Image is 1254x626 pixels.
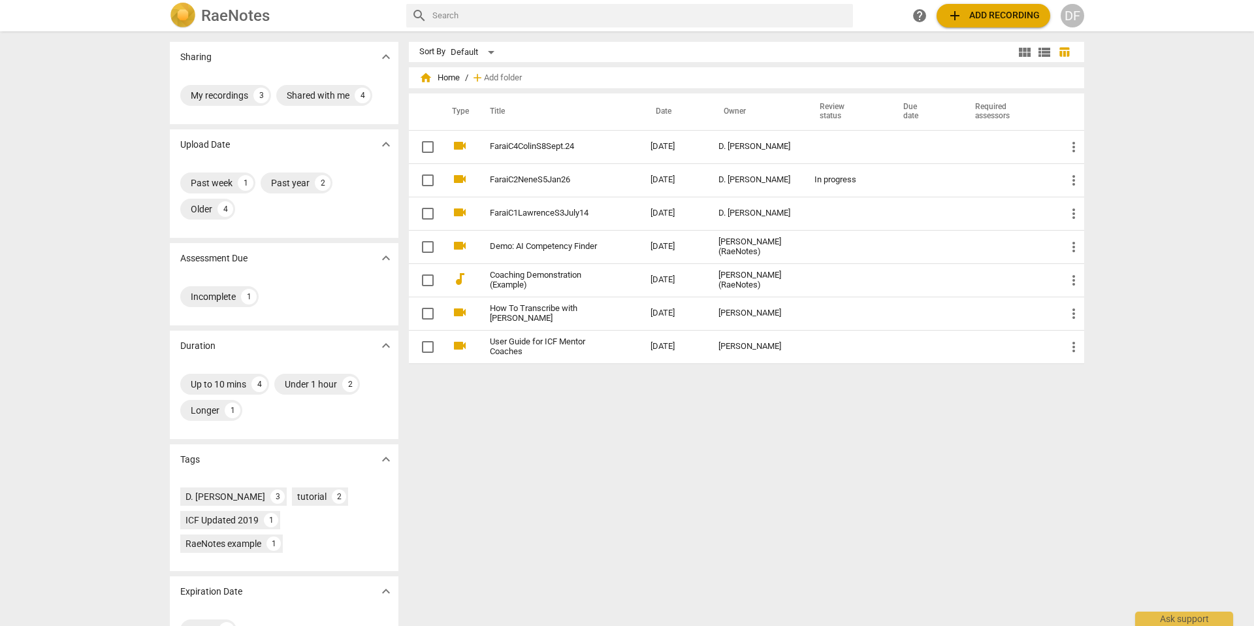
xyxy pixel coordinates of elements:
div: D. [PERSON_NAME] [185,490,265,503]
th: Review status [804,93,888,130]
th: Type [442,93,474,130]
span: Add recording [947,8,1040,24]
div: ICF Updated 2019 [185,514,259,527]
div: 4 [217,201,233,217]
span: expand_more [378,584,394,599]
span: / [465,73,468,83]
span: more_vert [1066,339,1082,355]
button: Show more [376,47,396,67]
div: Default [451,42,499,63]
button: Upload [937,4,1050,27]
div: 2 [332,489,346,504]
td: [DATE] [640,297,708,330]
td: [DATE] [640,230,708,263]
span: more_vert [1066,139,1082,155]
span: add [947,8,963,24]
span: more_vert [1066,239,1082,255]
a: FaraiC4ColinS8Sept.24 [490,142,603,152]
div: 2 [342,376,358,392]
div: Under 1 hour [285,378,337,391]
div: Past year [271,176,310,189]
td: [DATE] [640,263,708,297]
a: Demo: AI Competency Finder [490,242,603,252]
button: Tile view [1015,42,1035,62]
span: view_module [1017,44,1033,60]
div: [PERSON_NAME] (RaeNotes) [718,237,794,257]
button: DF [1061,4,1084,27]
span: videocam [452,205,468,220]
a: FaraiC2NeneS5Jan26 [490,175,603,185]
p: Sharing [180,50,212,64]
span: expand_more [378,452,394,467]
span: videocam [452,305,468,320]
div: 4 [355,88,370,103]
div: 3 [270,489,285,504]
button: Show more [376,135,396,154]
th: Due date [888,93,959,130]
span: view_list [1037,44,1052,60]
div: RaeNotes example [185,537,261,550]
div: Older [191,203,212,216]
span: videocam [452,138,468,154]
th: Date [640,93,708,130]
div: D. [PERSON_NAME] [718,175,794,185]
input: Search [432,5,848,26]
span: videocam [452,238,468,254]
button: Show more [376,248,396,268]
button: Table view [1054,42,1074,62]
div: tutorial [297,490,327,503]
span: expand_more [378,137,394,152]
div: Shared with me [287,89,349,102]
span: more_vert [1066,272,1082,288]
div: 1 [264,513,278,527]
button: Show more [376,582,396,601]
span: expand_more [378,49,394,65]
span: table_chart [1058,46,1070,58]
div: 1 [238,175,253,191]
div: 1 [225,403,240,418]
div: My recordings [191,89,248,102]
a: LogoRaeNotes [170,3,396,29]
td: [DATE] [640,330,708,363]
div: Ask support [1135,612,1233,626]
span: expand_more [378,250,394,266]
a: User Guide for ICF Mentor Coaches [490,337,603,357]
span: more_vert [1066,306,1082,321]
span: expand_more [378,338,394,354]
div: 3 [253,88,269,103]
p: Expiration Date [180,585,242,599]
div: Longer [191,404,219,417]
p: Assessment Due [180,252,248,265]
span: audiotrack [452,271,468,287]
button: List view [1035,42,1054,62]
td: [DATE] [640,163,708,197]
span: videocam [452,338,468,354]
div: 4 [251,376,267,392]
a: Coaching Demonstration (Example) [490,271,603,290]
a: Help [908,4,931,27]
span: videocam [452,171,468,187]
div: 1 [266,536,281,551]
th: Required assessors [959,93,1055,130]
div: [PERSON_NAME] [718,308,794,318]
div: Up to 10 mins [191,378,246,391]
a: FaraiC1LawrenceS3July14 [490,208,603,218]
span: more_vert [1066,173,1082,188]
div: D. [PERSON_NAME] [718,208,794,218]
div: 1 [241,289,257,305]
button: Show more [376,450,396,469]
button: Show more [376,336,396,355]
div: Sort By [419,47,445,57]
span: help [912,8,927,24]
span: home [419,71,432,84]
span: Add folder [484,73,522,83]
h2: RaeNotes [201,7,270,25]
th: Owner [708,93,804,130]
span: search [411,8,427,24]
td: [DATE] [640,130,708,163]
div: [PERSON_NAME] [718,342,794,352]
a: How To Transcribe with [PERSON_NAME] [490,304,603,323]
div: D. [PERSON_NAME] [718,142,794,152]
div: In progress [814,175,877,185]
